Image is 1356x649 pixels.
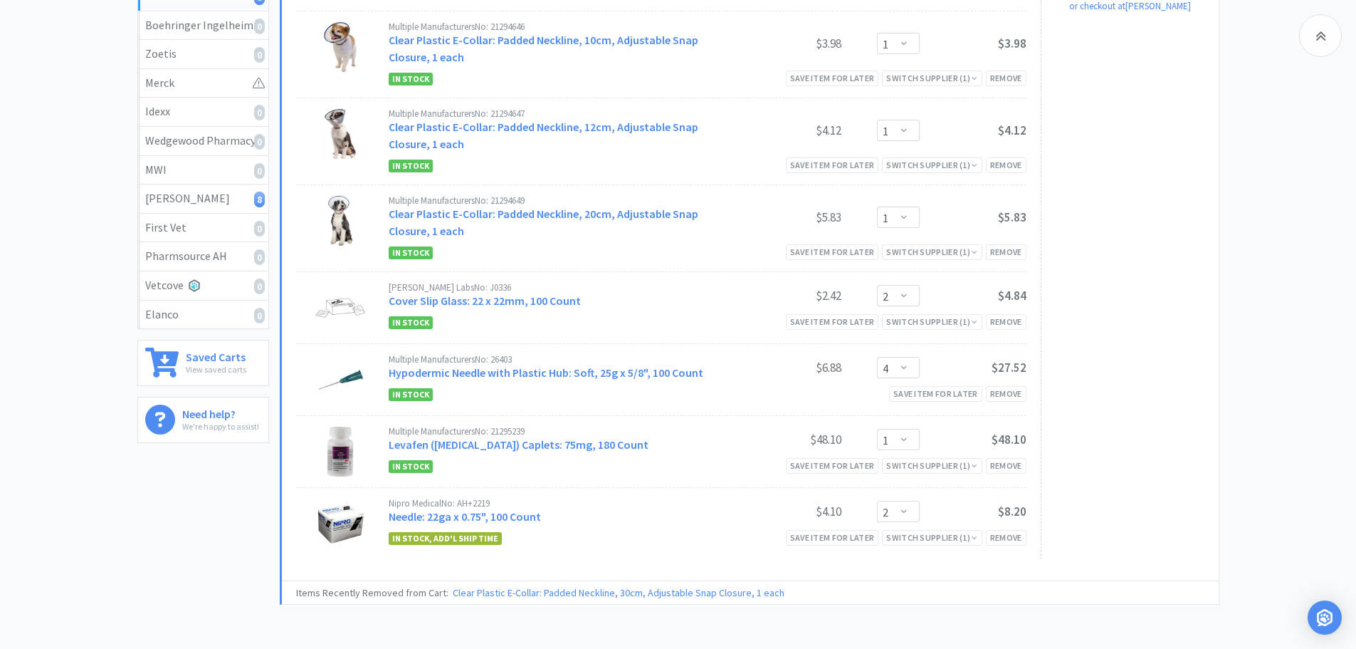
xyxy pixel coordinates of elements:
a: Needle: 22ga x 0.75", 100 Count [389,509,541,524]
div: Switch Supplier ( 1 ) [886,245,977,259]
a: Merck [138,69,268,98]
a: Hypodermic Needle with Plastic Hub: Soft, 25g x 5/8", 100 Count [389,365,703,380]
div: $4.10 [735,503,841,520]
div: $6.88 [735,359,841,376]
div: First Vet [145,219,261,237]
div: Save item for later [786,458,879,473]
a: Clear Plastic E-Collar: Padded Neckline, 12cm, Adjustable Snap Closure, 1 each [389,120,698,151]
div: Multiple Manufacturers No: 21294649 [389,196,735,205]
div: Multiple Manufacturers No: 21294647 [389,109,735,118]
div: Wedgewood Pharmacy [145,132,261,150]
img: 1dfb5f03e80640158e74958febada57d_59562.jpeg [315,283,365,333]
div: $2.42 [735,287,841,304]
a: First Vet0 [138,214,268,243]
span: In Stock [389,246,433,259]
div: Save item for later [786,71,879,85]
div: [PERSON_NAME] [145,189,261,208]
div: Elanco [145,306,261,324]
div: Save item for later [786,314,879,329]
img: b0c552e912114d74817b4fda4a68c1cf_330546.jpeg [315,109,365,159]
span: $48.10 [992,432,1026,447]
i: 0 [254,163,265,179]
a: Pharmsource AH0 [138,242,268,271]
div: [PERSON_NAME] Labs No: J0336 [389,283,735,292]
div: Save item for later [786,157,879,172]
a: Clear Plastic E-Collar: Padded Neckline, 30cm, Adjustable Snap Closure, 1 each [453,586,784,599]
div: Remove [986,157,1026,172]
a: Saved CartsView saved carts [137,340,269,386]
img: 1402cd61159a4be392b33ee6983679c8_51867.jpeg [315,499,365,549]
div: Switch Supplier ( 1 ) [886,459,977,472]
div: $5.83 [735,209,841,226]
div: Remove [986,386,1026,401]
span: In Stock [389,160,433,172]
div: Pharmsource AH [145,247,261,266]
div: Remove [986,458,1026,473]
span: $5.83 [998,209,1026,225]
a: Wedgewood Pharmacy0 [138,127,268,156]
i: 8 [254,192,265,207]
div: Multiple Manufacturers No: 21294646 [389,22,735,31]
img: fc1b1cb4a8f84ad0a9b7d7f5b13c3c98_330565.jpeg [315,196,365,246]
h6: Need help? [182,405,259,420]
div: Save item for later [889,386,982,401]
div: Save item for later [786,530,879,545]
div: Switch Supplier ( 1 ) [886,315,977,328]
span: $27.52 [992,360,1026,375]
div: MWI [145,161,261,180]
div: Items Recently Removed from Cart: [282,581,1219,604]
div: Zoetis [145,45,261,63]
div: Remove [986,314,1026,329]
span: $3.98 [998,36,1026,51]
a: [PERSON_NAME]8 [138,185,268,214]
div: Remove [986,530,1026,545]
span: In Stock [389,460,433,473]
a: Clear Plastic E-Collar: Padded Neckline, 10cm, Adjustable Snap Closure, 1 each [389,33,698,64]
div: $48.10 [735,431,841,448]
a: Idexx0 [138,98,268,127]
div: Switch Supplier ( 1 ) [886,158,977,172]
div: Multiple Manufacturers No: 26403 [389,355,735,364]
span: $4.84 [998,288,1026,303]
img: 08dee0b8a2604ad79402e12b5ff1ef53_330557.jpeg [315,22,365,72]
h6: Saved Carts [186,348,246,363]
span: In Stock [389,316,433,329]
a: Vetcove0 [138,271,268,301]
div: $3.98 [735,35,841,52]
div: Open Intercom Messenger [1308,601,1342,635]
i: 0 [254,47,265,63]
a: Clear Plastic E-Collar: Padded Neckline, 20cm, Adjustable Snap Closure, 1 each [389,207,698,238]
i: 0 [254,134,265,150]
img: c48e8838f8e0485e9ac27e11879afc53_368953.jpeg [315,427,365,477]
i: 0 [254,249,265,265]
i: 0 [254,221,265,237]
i: 0 [254,105,265,120]
div: Switch Supplier ( 1 ) [886,531,977,544]
div: Boehringer Ingelheim [145,16,261,35]
a: Boehringer Ingelheim0 [138,11,268,41]
div: Nipro Medical No: AH+2219 [389,499,735,508]
span: In stock, add'l ship time [389,532,502,545]
i: 0 [254,308,265,323]
div: Save item for later [786,244,879,259]
a: MWI0 [138,156,268,185]
div: Merck [145,74,261,93]
div: Idexx [145,103,261,121]
p: View saved carts [186,363,246,376]
i: 0 [254,19,265,34]
p: We're happy to assist! [182,420,259,433]
img: 4be6e962619c4d00b510a161bb1ddb95_51623.jpeg [315,355,365,405]
div: Switch Supplier ( 1 ) [886,71,977,85]
span: In Stock [389,73,433,85]
div: $4.12 [735,122,841,139]
span: In Stock [389,388,433,401]
span: $8.20 [998,504,1026,519]
div: Vetcove [145,276,261,295]
a: Cover Slip Glass: 22 x 22mm, 100 Count [389,294,581,308]
i: 0 [254,279,265,294]
div: Remove [986,71,1026,85]
a: Levafen ([MEDICAL_DATA]) Caplets: 75mg, 180 Count [389,437,648,452]
a: Elanco0 [138,301,268,329]
span: $4.12 [998,123,1026,138]
a: Zoetis0 [138,40,268,69]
